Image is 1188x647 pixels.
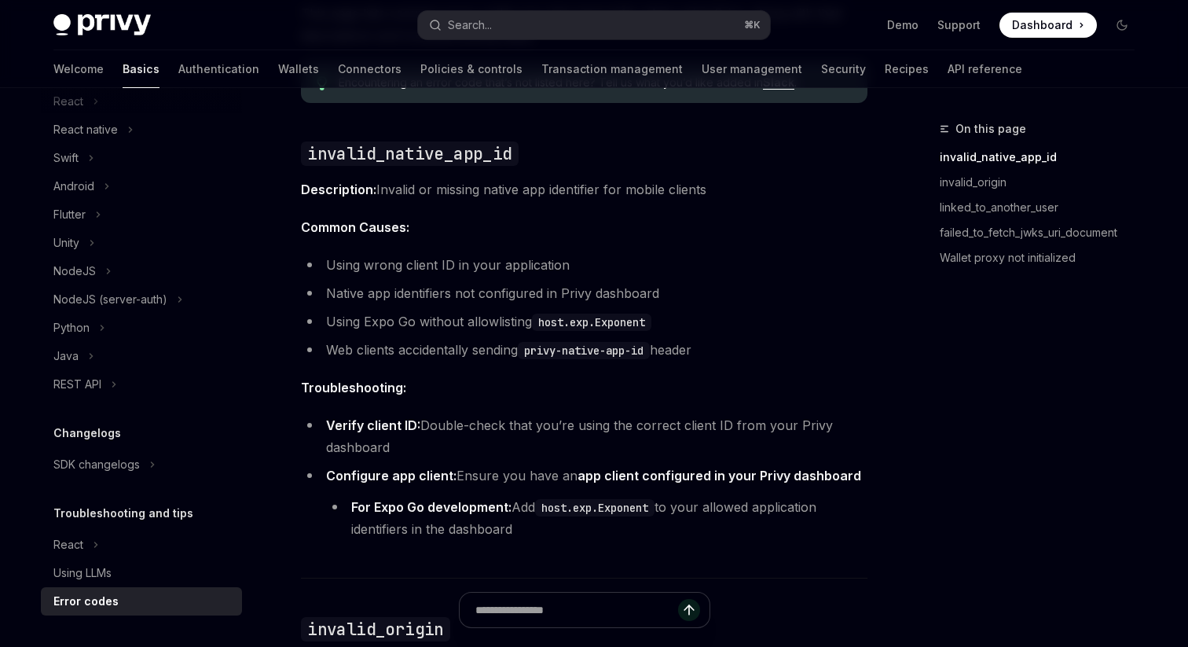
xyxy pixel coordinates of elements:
code: invalid_native_app_id [301,142,518,166]
div: Using LLMs [53,564,112,583]
div: NodeJS (server-auth) [53,290,167,309]
button: Search...⌘K [418,11,770,39]
a: Using LLMs [41,559,242,587]
button: NodeJS [41,257,242,285]
input: Ask a question... [475,593,678,627]
strong: Troubleshooting: [301,380,406,395]
div: React native [53,120,118,139]
button: SDK changelogs [41,450,242,479]
li: Add to your allowed application identifiers in the dashboard [326,496,867,540]
a: invalid_native_app_id [940,145,1147,170]
h5: Troubleshooting and tips [53,504,193,523]
a: User management [702,50,802,88]
strong: For Expo Go development: [351,499,511,515]
button: Python [41,314,242,342]
div: Error codes [53,592,119,611]
a: Recipes [885,50,929,88]
div: REST API [53,375,101,394]
button: REST API [41,370,242,399]
span: On this page [955,119,1026,138]
a: Support [937,17,981,33]
a: Wallet proxy not initialized [940,245,1147,270]
button: Java [41,342,242,370]
button: React [41,531,242,559]
a: Transaction management [541,50,683,88]
li: Using Expo Go without allowlisting [301,311,867,333]
button: Toggle dark mode [1109,13,1135,38]
a: Policies & controls [420,50,522,88]
strong: Configure app client: [326,468,456,483]
code: host.exp.Exponent [535,499,654,516]
span: ⌘ K [744,19,761,31]
a: Authentication [178,50,259,88]
button: Flutter [41,200,242,229]
button: Swift [41,144,242,172]
div: React [53,535,83,554]
a: failed_to_fetch_jwks_uri_document [940,220,1147,245]
a: Dashboard [999,13,1097,38]
button: Android [41,172,242,200]
li: Using wrong client ID in your application [301,254,867,276]
img: dark logo [53,14,151,36]
code: privy-native-app-id [518,342,650,359]
div: Java [53,347,79,366]
a: Security [821,50,866,88]
a: Wallets [278,50,319,88]
div: SDK changelogs [53,455,140,474]
strong: Verify client ID: [326,417,420,433]
button: Unity [41,229,242,257]
div: Swift [53,149,79,167]
li: Native app identifiers not configured in Privy dashboard [301,282,867,304]
a: invalid_origin [940,170,1147,195]
li: Web clients accidentally sending header [301,339,867,361]
a: Basics [123,50,159,88]
div: NodeJS [53,262,96,281]
button: Send message [678,599,700,621]
div: Flutter [53,205,86,224]
a: Welcome [53,50,104,88]
a: linked_to_another_user [940,195,1147,220]
div: Python [53,318,90,337]
h5: Changelogs [53,424,121,443]
button: NodeJS (server-auth) [41,285,242,314]
a: app client configured in your Privy dashboard [577,468,861,484]
li: Double-check that you’re using the correct client ID from your Privy dashboard [301,414,867,458]
li: Ensure you have an [301,465,867,540]
strong: Description: [301,182,376,197]
span: Dashboard [1012,17,1072,33]
button: React native [41,116,242,144]
span: Invalid or missing native app identifier for mobile clients [301,178,867,200]
a: API reference [948,50,1022,88]
div: Search... [448,16,492,35]
div: Android [53,177,94,196]
div: Unity [53,233,79,252]
strong: Common Causes: [301,219,409,235]
a: Connectors [338,50,401,88]
code: host.exp.Exponent [532,314,651,331]
a: Demo [887,17,918,33]
a: Error codes [41,587,242,616]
